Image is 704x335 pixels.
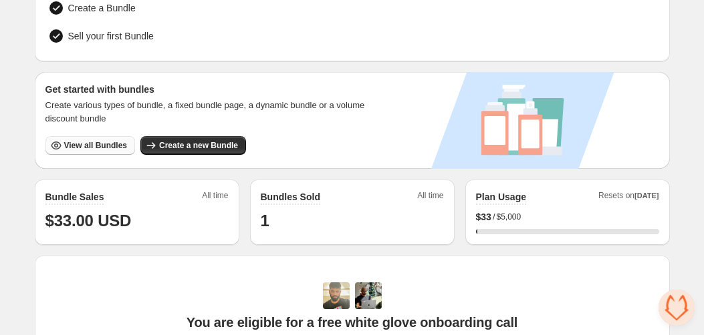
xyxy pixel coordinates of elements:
[68,29,154,43] span: Sell your first Bundle
[45,210,229,232] h1: $33.00 USD
[323,282,350,309] img: Adi
[634,192,659,200] span: [DATE]
[476,210,659,224] div: /
[45,99,378,125] span: Create various types of bundle, a fixed bundle page, a dynamic bundle or a volume discount bundle
[45,83,378,96] h3: Get started with bundles
[598,190,659,205] span: Resets on
[417,190,443,205] span: All time
[202,190,228,205] span: All time
[476,210,491,224] span: $ 33
[659,290,695,326] a: Open chat
[68,1,136,15] span: Create a Bundle
[261,190,320,204] h2: Bundles Sold
[140,136,246,155] button: Create a new Bundle
[261,210,444,232] h1: 1
[45,190,104,204] h2: Bundle Sales
[476,190,526,204] h2: Plan Usage
[45,136,135,155] button: View all Bundles
[355,282,382,309] img: Prakhar
[187,314,517,330] span: You are eligible for a free white glove onboarding call
[64,140,127,151] span: View all Bundles
[159,140,238,151] span: Create a new Bundle
[497,212,521,222] span: $5,000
